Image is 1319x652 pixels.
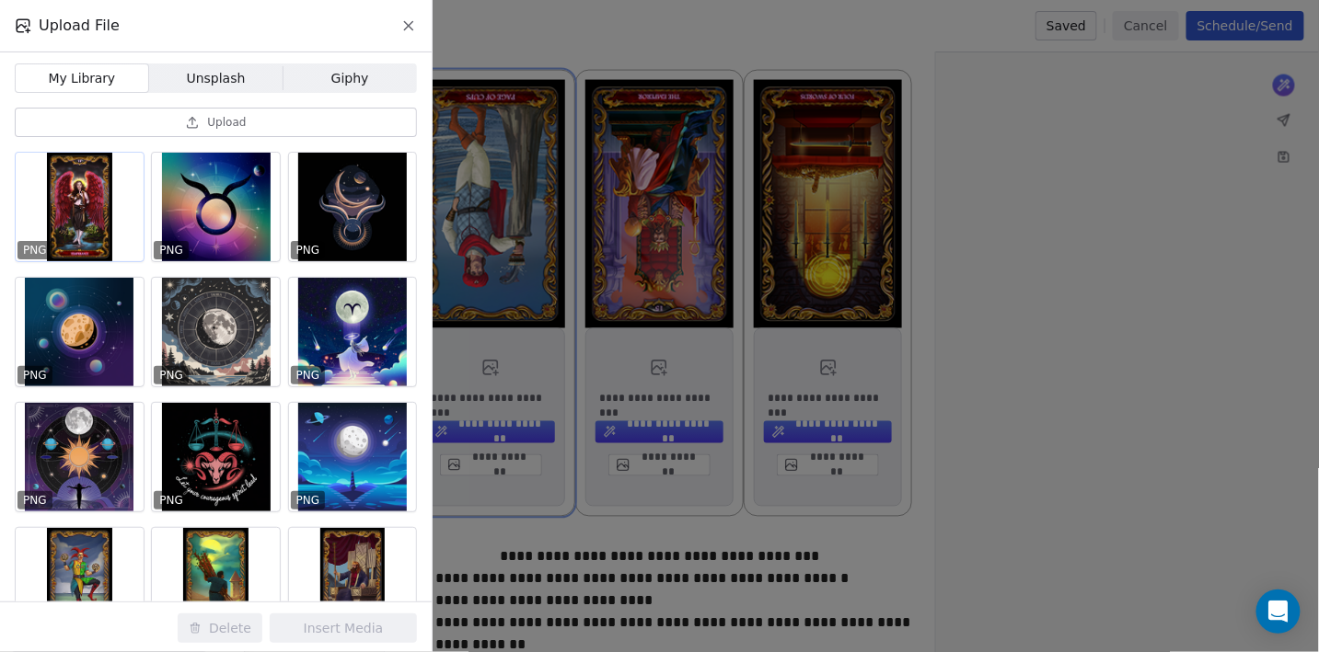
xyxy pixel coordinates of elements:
span: Upload File [39,15,120,37]
p: PNG [296,368,320,383]
p: PNG [23,243,47,257]
p: PNG [159,493,183,508]
span: Unsplash [187,69,246,88]
button: Insert Media [270,613,417,643]
button: Delete [178,613,262,643]
p: PNG [159,368,183,383]
div: Open Intercom Messenger [1256,589,1301,634]
p: PNG [296,243,320,257]
p: PNG [159,243,183,257]
p: PNG [23,493,47,508]
span: Upload [207,115,246,130]
p: PNG [296,493,320,508]
p: PNG [23,368,47,383]
span: Giphy [331,69,369,88]
button: Upload [15,108,417,137]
